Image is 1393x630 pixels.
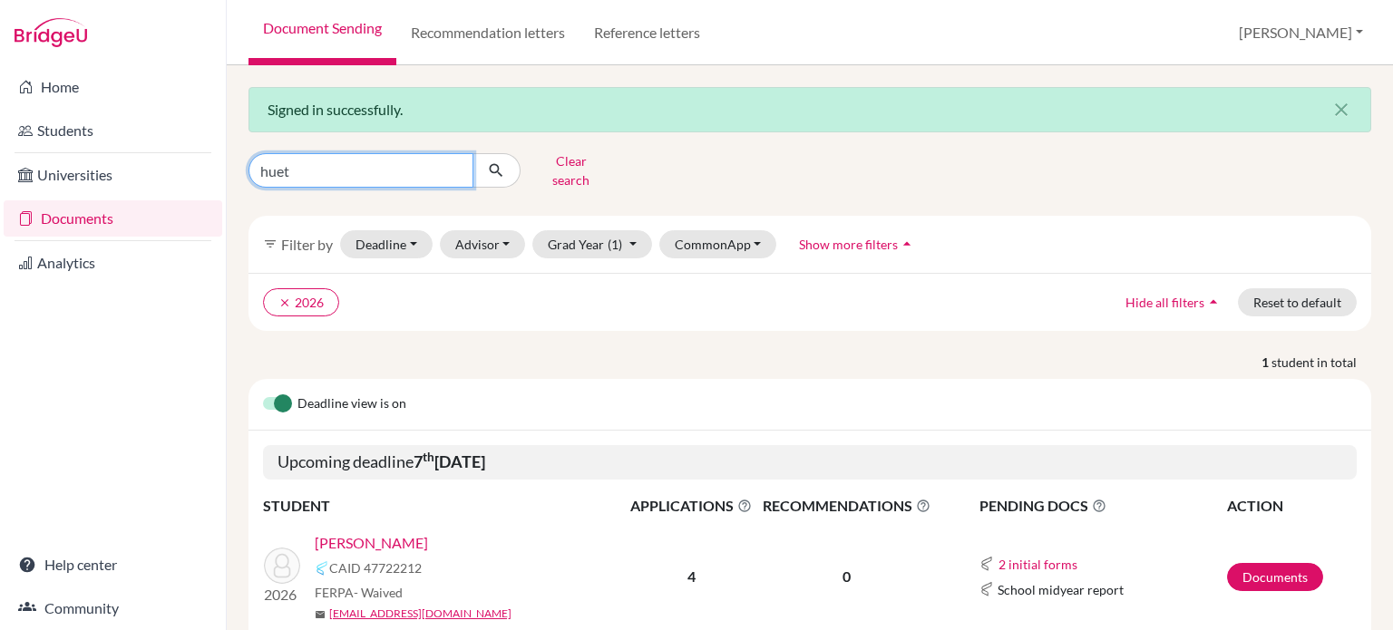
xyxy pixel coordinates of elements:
[979,495,1225,517] span: PENDING DOCS
[423,450,434,464] sup: th
[4,69,222,105] a: Home
[1312,88,1370,131] button: Close
[264,548,300,584] img: Hueting, Adriaan
[354,585,403,600] span: - Waived
[248,153,473,188] input: Find student by name...
[627,495,755,517] span: APPLICATIONS
[315,561,329,576] img: Common App logo
[979,582,994,596] img: Common App logo
[15,18,87,47] img: Bridge-U
[1125,295,1204,310] span: Hide all filters
[263,494,626,518] th: STUDENT
[278,296,291,309] i: clear
[4,112,222,149] a: Students
[1231,15,1371,50] button: [PERSON_NAME]
[4,157,222,193] a: Universities
[1271,353,1371,372] span: student in total
[1110,288,1238,316] button: Hide all filtersarrow_drop_up
[979,557,994,571] img: Common App logo
[315,532,428,554] a: [PERSON_NAME]
[264,584,300,606] p: 2026
[340,230,433,258] button: Deadline
[898,235,916,253] i: arrow_drop_up
[1226,494,1357,518] th: ACTION
[315,609,326,620] span: mail
[799,237,898,252] span: Show more filters
[414,451,485,471] b: 7 [DATE]
[757,495,935,517] span: RECOMMENDATIONS
[329,558,422,577] span: CAID 47722212
[687,567,696,585] b: 4
[532,230,652,258] button: Grad Year(1)
[784,230,931,258] button: Show more filtersarrow_drop_up
[1227,563,1323,591] a: Documents
[4,590,222,626] a: Community
[521,147,621,194] button: Clear search
[297,393,406,415] span: Deadline view is on
[998,554,1078,575] button: 2 initial forms
[659,230,777,258] button: CommonApp
[329,606,511,622] a: [EMAIL_ADDRESS][DOMAIN_NAME]
[757,566,935,587] p: 0
[263,288,339,316] button: clear2026
[248,87,1371,132] div: Signed in successfully.
[1204,293,1223,311] i: arrow_drop_up
[263,445,1357,480] h5: Upcoming deadline
[4,200,222,237] a: Documents
[440,230,526,258] button: Advisor
[4,547,222,583] a: Help center
[263,237,278,251] i: filter_list
[1238,288,1357,316] button: Reset to default
[1261,353,1271,372] strong: 1
[608,237,622,252] span: (1)
[281,236,333,253] span: Filter by
[4,245,222,281] a: Analytics
[1330,99,1352,121] i: close
[998,580,1124,599] span: School midyear report
[315,583,403,602] span: FERPA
